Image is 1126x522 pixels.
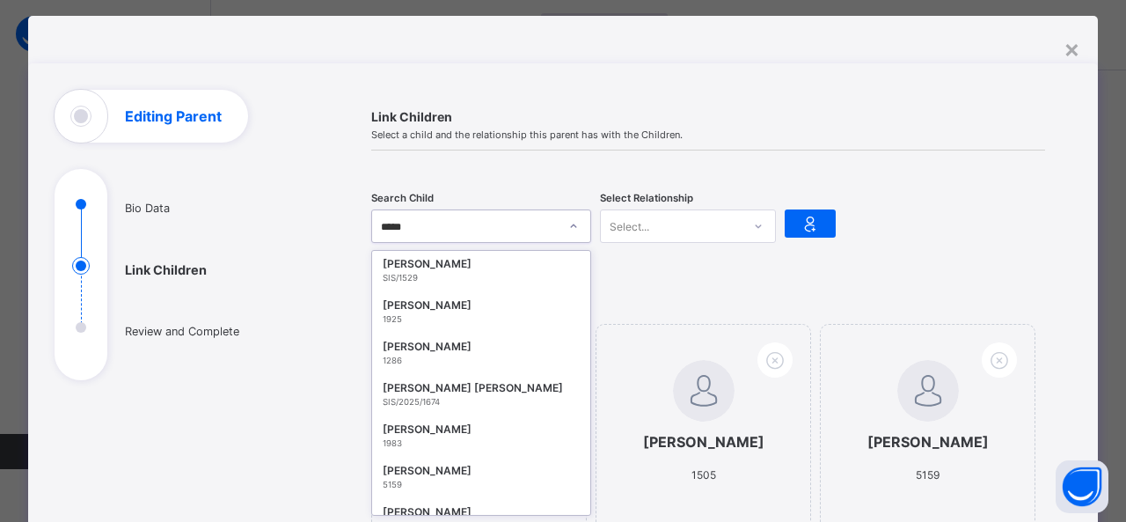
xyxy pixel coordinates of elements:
[673,360,735,422] img: default.svg
[610,210,649,243] div: Select...
[383,273,580,283] div: SIS/1529
[383,338,580,356] div: [PERSON_NAME]
[632,433,775,451] span: [PERSON_NAME]
[383,480,580,489] div: 5159
[383,397,580,407] div: SIS/2025/1674
[383,504,580,521] div: [PERSON_NAME]
[383,356,580,365] div: 1286
[125,109,222,123] h1: Editing Parent
[691,468,716,482] span: 1505
[383,314,580,324] div: 1925
[383,297,580,314] div: [PERSON_NAME]
[371,192,434,204] span: Search Child
[1056,460,1108,513] button: Open asap
[383,255,580,273] div: [PERSON_NAME]
[600,192,693,204] span: Select Relationship
[916,468,940,482] span: 5159
[856,433,999,451] span: [PERSON_NAME]
[371,109,1045,124] span: Link Children
[371,129,1045,141] span: Select a child and the relationship this parent has with the Children.
[383,421,580,438] div: [PERSON_NAME]
[897,360,959,422] img: default.svg
[383,438,580,448] div: 1983
[383,379,580,397] div: [PERSON_NAME] [PERSON_NAME]
[383,462,580,480] div: [PERSON_NAME]
[1064,33,1080,63] div: ×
